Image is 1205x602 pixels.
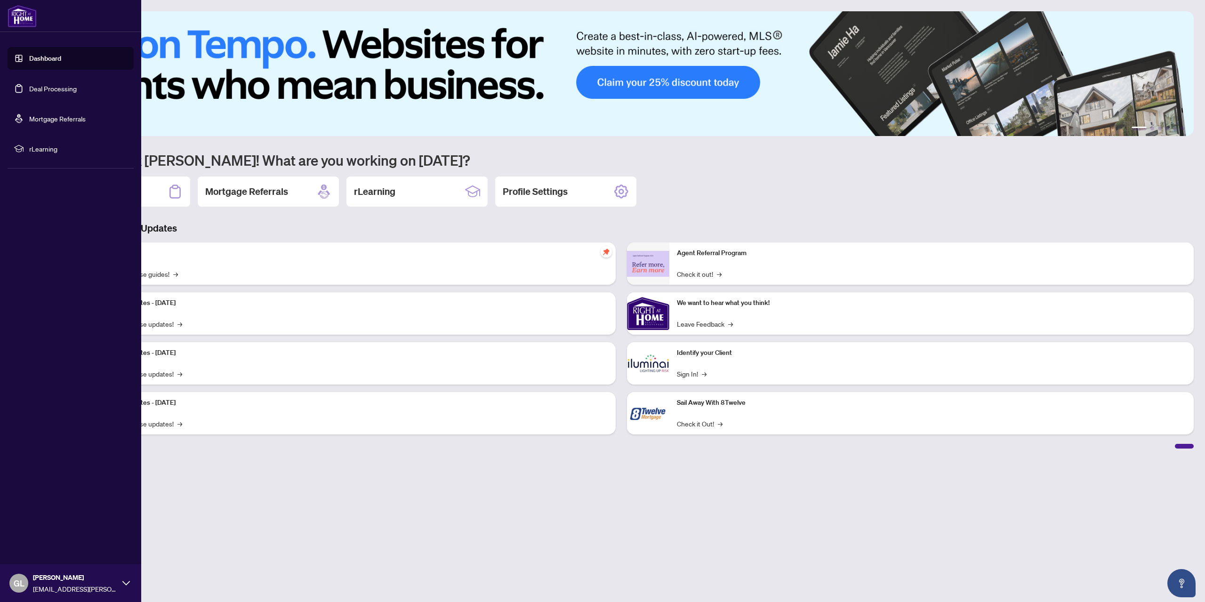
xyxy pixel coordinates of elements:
span: → [177,418,182,429]
span: → [177,319,182,329]
img: We want to hear what you think! [627,292,669,335]
span: → [717,269,722,279]
p: Platform Updates - [DATE] [99,298,608,308]
p: Self-Help [99,248,608,258]
span: pushpin [601,246,612,257]
a: Check it out!→ [677,269,722,279]
img: Identify your Client [627,342,669,385]
button: 5 [1173,127,1177,130]
h2: rLearning [354,185,395,198]
img: logo [8,5,37,27]
button: 2 [1150,127,1154,130]
button: 1 [1132,127,1147,130]
a: Deal Processing [29,84,77,93]
span: rLearning [29,144,127,154]
span: → [702,369,707,379]
p: We want to hear what you think! [677,298,1186,308]
p: Identify your Client [677,348,1186,358]
span: [EMAIL_ADDRESS][PERSON_NAME][DOMAIN_NAME] [33,584,118,594]
span: → [718,418,723,429]
p: Platform Updates - [DATE] [99,348,608,358]
span: → [173,269,178,279]
h2: Mortgage Referrals [205,185,288,198]
button: Open asap [1167,569,1196,597]
button: 6 [1181,127,1184,130]
p: Agent Referral Program [677,248,1186,258]
img: Slide 0 [49,11,1194,136]
h1: Welcome back [PERSON_NAME]! What are you working on [DATE]? [49,151,1194,169]
p: Sail Away With 8Twelve [677,398,1186,408]
button: 3 [1158,127,1162,130]
p: Platform Updates - [DATE] [99,398,608,408]
span: → [177,369,182,379]
span: → [728,319,733,329]
span: [PERSON_NAME] [33,572,118,583]
h2: Profile Settings [503,185,568,198]
a: Check it Out!→ [677,418,723,429]
a: Dashboard [29,54,61,63]
a: Mortgage Referrals [29,114,86,123]
button: 4 [1165,127,1169,130]
a: Leave Feedback→ [677,319,733,329]
span: GL [14,577,24,590]
a: Sign In!→ [677,369,707,379]
img: Sail Away With 8Twelve [627,392,669,434]
img: Agent Referral Program [627,251,669,277]
h3: Brokerage & Industry Updates [49,222,1194,235]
